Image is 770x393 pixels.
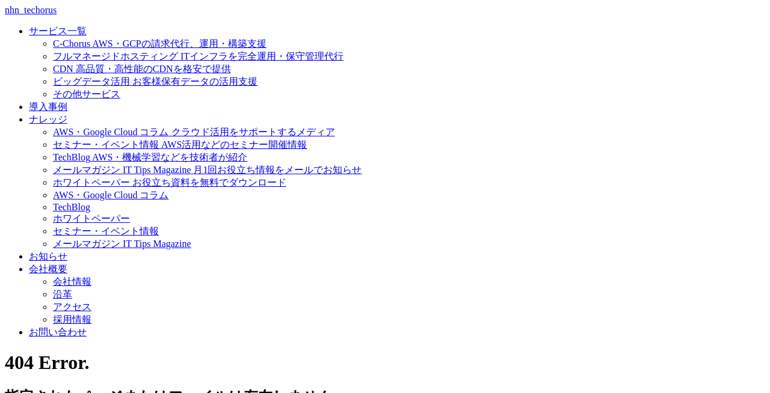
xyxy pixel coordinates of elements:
a: アクセス [53,302,91,312]
a: AWS・Google Cloud コラム [53,190,169,200]
span: ITインフラを完全運用・保守管理代行 [180,51,343,61]
a: ホワイトペーパー [53,213,130,224]
a: 採用情報 [53,314,91,324]
span: TechBlog [53,152,90,162]
span: AWS活用などのセミナー開催情報 [161,139,307,150]
a: フルマネージドホスティング ITインフラを完全運用・保守管理代行 [53,51,343,61]
span: CDN [53,64,73,74]
a: 会社情報 [53,276,91,287]
a: その他サービス [53,89,120,99]
span: C-Chorus [53,38,90,49]
a: CDN 高品質・高性能のCDNを格安で提供 [53,64,231,74]
a: サービス一覧 [29,26,87,36]
a: メールマガジン IT Tips Magazine 月1回お役立ち情報をメールでお知らせ [53,165,362,175]
a: お問い合わせ [29,327,87,337]
a: お知らせ [29,251,67,261]
a: AWS・Google Cloud コラム クラウド活用をサポートするメディア [53,127,335,137]
span: 月1回お役立ち情報をメールでお知らせ [193,165,362,175]
span: メールマガジン IT Tips Magazine [53,165,191,175]
a: 導入事例 [29,102,67,112]
h1: 404 Error. [5,352,765,374]
a: nhn_techorus [5,5,57,15]
span: フルマネージドホスティング [53,51,178,61]
a: セミナー・イベント情報 [53,226,159,236]
a: TechBlog [53,202,90,212]
a: ナレッジ [29,114,67,124]
a: C-Chorus AWS・GCPの請求代行、運用・構築支援 [53,38,266,49]
a: TechBlog AWS・機械学習などを技術者が紹介 [53,152,247,162]
span: クラウド活用をサポートするメディア [171,127,335,137]
span: ホワイトペーパー [53,177,130,187]
span: AWS・Google Cloud コラム [53,127,169,137]
span: AWS・機械学習などを技術者が紹介 [92,152,247,162]
span: お役立ち資料を無料でダウンロード [132,177,286,187]
span: 高品質・高性能のCDNを格安で提供 [76,64,231,74]
a: 会社概要 [29,264,67,274]
a: ビッグデータ活用 お客様保有データの活用支援 [53,76,257,87]
a: 沿革 [53,289,72,299]
a: セミナー・イベント情報 AWS活用などのセミナー開催情報 [53,139,307,150]
span: AWS・GCPの請求代行、運用・構築支援 [92,38,266,49]
a: ホワイトペーパー お役立ち資料を無料でダウンロード [53,177,286,187]
a: メールマガジン IT Tips Magazine [53,239,191,249]
span: お客様保有データの活用支援 [132,76,257,87]
span: セミナー・イベント情報 [53,139,159,150]
span: ビッグデータ活用 [53,76,130,87]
